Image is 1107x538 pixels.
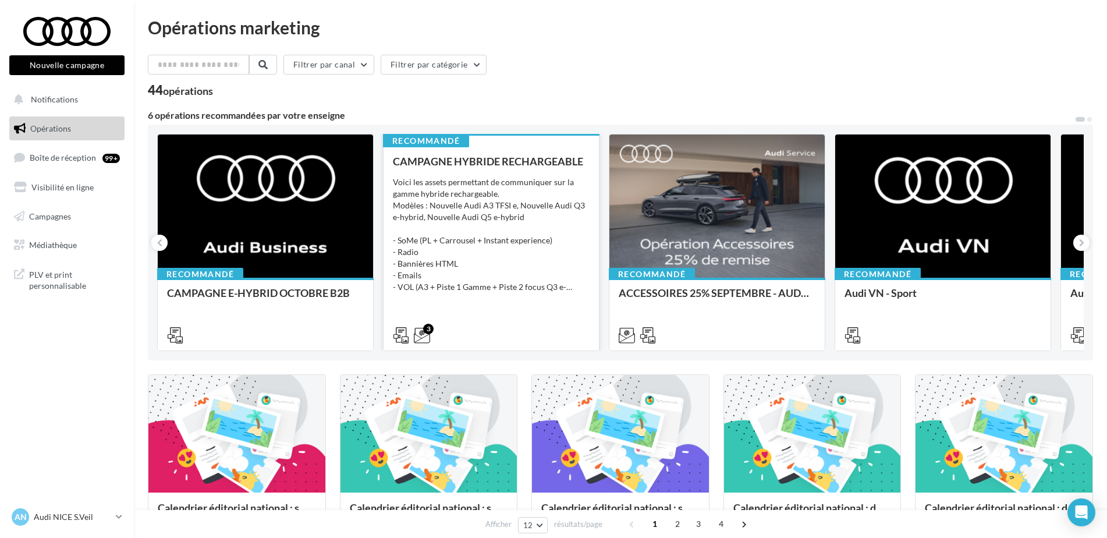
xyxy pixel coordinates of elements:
[30,153,96,162] span: Boîte de réception
[29,240,77,250] span: Médiathèque
[34,511,111,523] p: Audi NICE S.Veil
[733,502,892,525] div: Calendrier éditorial national : du 02.09 au 15.09
[9,506,125,528] a: AN Audi NICE S.Veil
[31,94,78,104] span: Notifications
[7,87,122,112] button: Notifications
[7,116,127,141] a: Opérations
[518,517,548,533] button: 12
[29,267,120,292] span: PLV et print personnalisable
[541,502,700,525] div: Calendrier éditorial national : semaine du 08.09 au 14.09
[393,155,590,167] div: CAMPAGNE HYBRIDE RECHARGEABLE
[835,268,921,281] div: Recommandé
[350,502,508,525] div: Calendrier éditorial national : semaine du 15.09 au 21.09
[157,268,243,281] div: Recommandé
[7,145,127,170] a: Boîte de réception99+
[645,515,664,533] span: 1
[148,84,213,97] div: 44
[29,211,71,221] span: Campagnes
[15,511,27,523] span: AN
[31,182,94,192] span: Visibilité en ligne
[148,19,1093,36] div: Opérations marketing
[167,287,364,310] div: CAMPAGNE E-HYBRID OCTOBRE B2B
[689,515,708,533] span: 3
[609,268,695,281] div: Recommandé
[712,515,730,533] span: 4
[554,519,602,530] span: résultats/page
[845,287,1041,310] div: Audi VN - Sport
[283,55,374,75] button: Filtrer par canal
[383,134,469,147] div: Recommandé
[485,519,512,530] span: Afficher
[668,515,687,533] span: 2
[523,521,533,530] span: 12
[393,176,590,293] div: Voici les assets permettant de communiquer sur la gamme hybride rechargeable. Modèles : Nouvelle ...
[7,262,127,296] a: PLV et print personnalisable
[7,204,127,229] a: Campagnes
[102,154,120,163] div: 99+
[7,233,127,257] a: Médiathèque
[381,55,487,75] button: Filtrer par catégorie
[148,111,1074,120] div: 6 opérations recommandées par votre enseigne
[7,175,127,200] a: Visibilité en ligne
[619,287,815,310] div: ACCESSOIRES 25% SEPTEMBRE - AUDI SERVICE
[30,123,71,133] span: Opérations
[1067,498,1095,526] div: Open Intercom Messenger
[158,502,316,525] div: Calendrier éditorial national : semaine du 22.09 au 28.09
[9,55,125,75] button: Nouvelle campagne
[163,86,213,96] div: opérations
[423,324,434,334] div: 3
[925,502,1083,525] div: Calendrier éditorial national : du 02.09 au 09.09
